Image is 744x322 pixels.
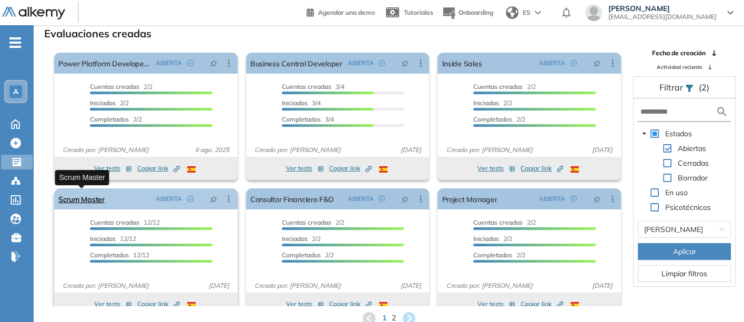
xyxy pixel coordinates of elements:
img: arrow [535,11,541,15]
span: Copiar link [329,164,372,173]
span: Copiar link [521,299,563,309]
span: Agendar una demo [318,8,375,16]
span: A [13,87,18,96]
img: ESP [187,302,196,308]
span: 12/12 [90,235,136,243]
span: Creado por: [PERSON_NAME] [250,281,345,290]
span: [PERSON_NAME] [608,4,717,13]
button: pushpin [585,190,608,207]
span: 2/2 [473,235,512,243]
span: Psicotécnicos [663,201,713,214]
span: [DATE] [588,145,617,155]
button: Onboarding [442,2,493,24]
span: 2/2 [473,115,525,123]
span: Estados [663,127,694,140]
a: Inside Sales [442,53,482,74]
span: Copiar link [137,164,180,173]
a: Power Platform Developer CRM [58,53,151,74]
span: Cuentas creadas [90,83,139,90]
button: Ver tests [286,298,324,310]
button: Ver tests [477,162,515,175]
a: Consultor Financiero F&O [250,188,334,209]
a: Agendar una demo [307,5,375,18]
span: pushpin [210,59,217,67]
span: Iniciadas [90,235,116,243]
button: Ver tests [94,298,132,310]
img: ESP [570,166,579,173]
span: Cerradas [678,158,709,168]
span: Completados [282,251,321,259]
span: Completados [90,115,129,123]
button: pushpin [393,190,416,207]
span: Borrador [678,173,708,183]
span: 2/2 [473,251,525,259]
span: Iniciadas [473,235,499,243]
span: En uso [663,186,690,199]
span: Iniciadas [473,99,499,107]
span: 3/4 [282,99,321,107]
span: pushpin [210,195,217,203]
span: check-circle [379,60,385,66]
img: world [506,6,518,19]
span: 2/2 [473,218,536,226]
span: En uso [665,188,688,197]
img: ESP [570,302,579,308]
span: check-circle [570,60,577,66]
span: Limpiar filtros [661,268,707,279]
span: Iniciadas [282,99,308,107]
span: Creado por: [PERSON_NAME] [442,145,536,155]
button: pushpin [202,55,225,72]
span: 12/12 [90,218,160,226]
span: (2) [699,81,709,94]
span: pushpin [401,195,409,203]
button: Copiar link [137,298,180,310]
span: 2/2 [90,83,152,90]
span: Iniciadas [282,235,308,243]
span: check-circle [379,196,385,202]
span: Copiar link [329,299,372,309]
span: Andrea Avila [644,222,725,237]
span: Filtrar [659,82,685,93]
span: check-circle [187,196,193,202]
span: ABIERTA [539,58,565,68]
a: Project Manager [442,188,497,209]
img: search icon [716,105,728,118]
button: Copiar link [137,162,180,175]
span: Cuentas creadas [473,83,523,90]
span: Estados [665,129,692,138]
span: Cuentas creadas [90,218,139,226]
span: 2/2 [473,83,536,90]
span: Cuentas creadas [473,218,523,226]
span: 12/12 [90,251,149,259]
span: Cerradas [676,157,711,169]
span: 2/2 [282,218,344,226]
span: ABIERTA [156,58,182,68]
span: Fecha de creación [652,48,706,58]
button: Copiar link [329,298,372,310]
span: ABIERTA [347,58,373,68]
img: ESP [187,166,196,173]
span: Creado por: [PERSON_NAME] [250,145,345,155]
span: 2/2 [90,99,129,107]
span: [EMAIL_ADDRESS][DOMAIN_NAME] [608,13,717,21]
img: ESP [379,166,388,173]
span: 3/4 [282,115,334,123]
span: 2/2 [282,251,334,259]
span: 6 ago. 2025 [191,145,233,155]
span: Completados [473,115,512,123]
button: Aplicar [638,243,731,260]
span: Copiar link [137,299,180,309]
span: [DATE] [396,281,425,290]
button: Copiar link [521,298,563,310]
a: Scrum Master [58,188,105,209]
span: ABIERTA [347,194,373,204]
span: [DATE] [588,281,617,290]
span: Abiertas [678,144,706,153]
span: pushpin [401,59,409,67]
button: Ver tests [477,298,515,310]
span: Copiar link [521,164,563,173]
img: ESP [379,302,388,308]
button: Limpiar filtros [638,265,731,282]
span: Iniciadas [90,99,116,107]
span: caret-down [641,131,647,136]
